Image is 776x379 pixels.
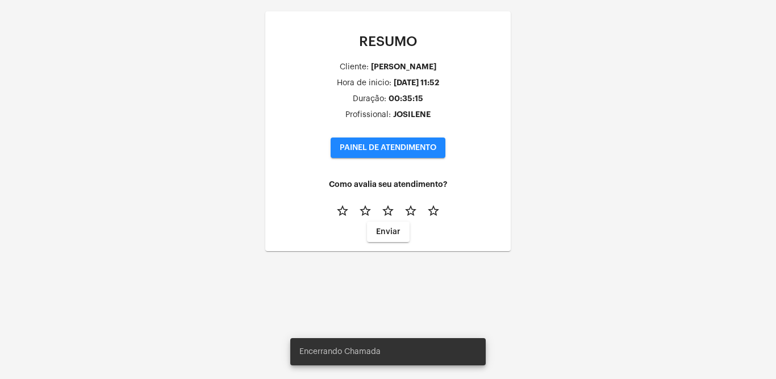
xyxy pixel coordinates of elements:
[393,110,431,119] div: JOSILENE
[274,180,502,189] h4: Como avalia seu atendimento?
[274,34,502,49] p: RESUMO
[337,79,391,88] div: Hora de inicio:
[353,95,386,103] div: Duração:
[427,204,440,218] mat-icon: star_border
[340,63,369,72] div: Cliente:
[331,138,445,158] button: PAINEL DE ATENDIMENTO
[336,204,349,218] mat-icon: star_border
[394,78,439,87] div: [DATE] 11:52
[376,228,400,236] span: Enviar
[389,94,423,103] div: 00:35:15
[404,204,418,218] mat-icon: star_border
[371,63,436,71] div: [PERSON_NAME]
[345,111,391,119] div: Profissional:
[358,204,372,218] mat-icon: star_border
[299,346,381,357] span: Encerrando Chamada
[367,222,410,242] button: Enviar
[340,144,436,152] span: PAINEL DE ATENDIMENTO
[381,204,395,218] mat-icon: star_border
